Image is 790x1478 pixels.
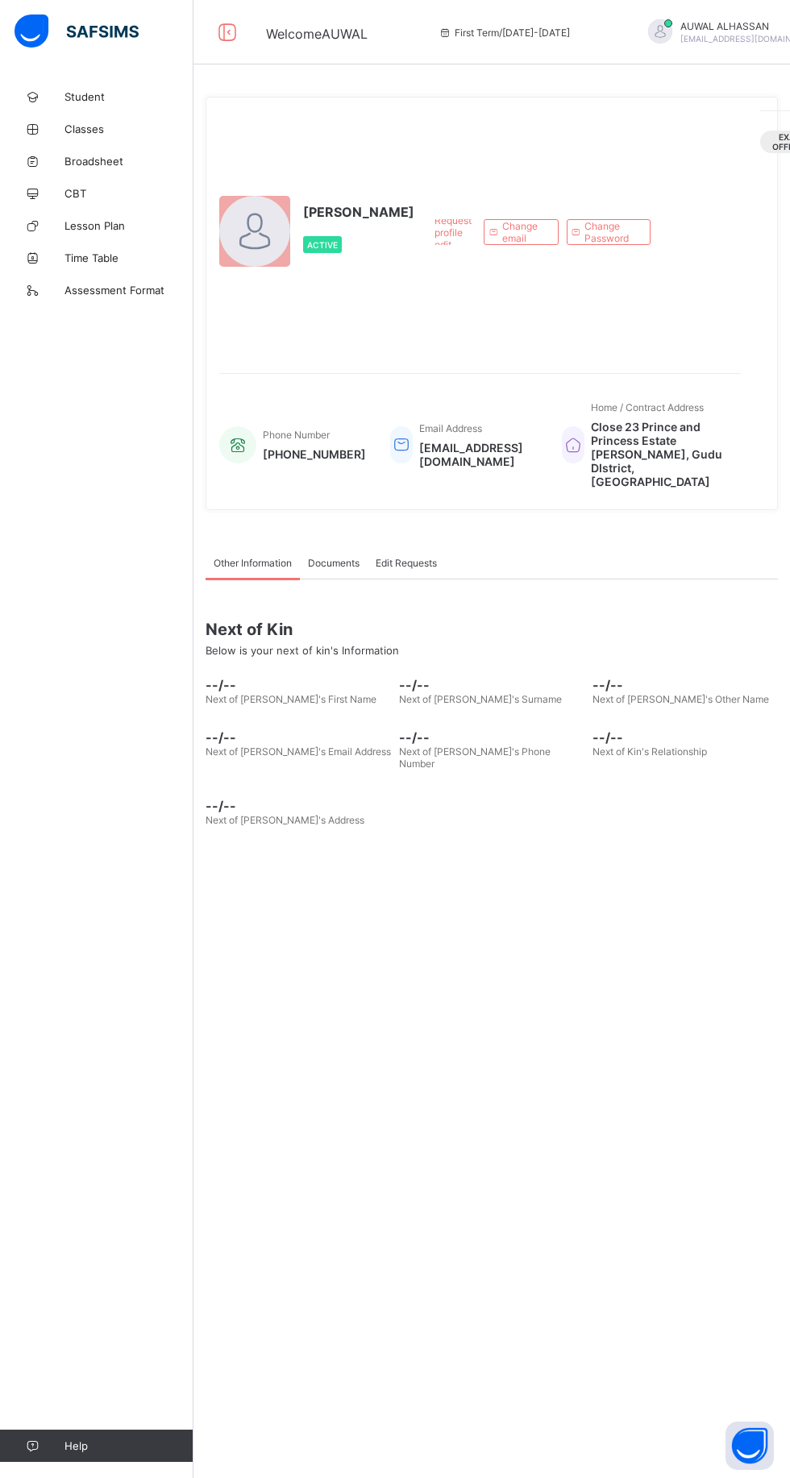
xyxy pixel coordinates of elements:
span: Below is your next of kin's Information [206,644,399,657]
span: Close 23 Prince and Princess Estate [PERSON_NAME], Gudu DIstrict, [GEOGRAPHIC_DATA] [591,420,725,488]
span: --/-- [399,729,584,745]
span: Active [307,240,338,250]
span: Student [64,90,193,103]
span: Assessment Format [64,284,193,297]
span: Home / Contract Address [591,401,704,413]
span: --/-- [206,798,391,814]
span: --/-- [206,729,391,745]
span: Email Address [419,422,482,434]
span: Next of [PERSON_NAME]'s Email Address [206,745,391,758]
span: Next of Kin's Relationship [592,745,707,758]
span: Change Password [584,220,638,244]
span: session/term information [439,27,570,39]
span: CBT [64,187,193,200]
span: [EMAIL_ADDRESS][DOMAIN_NAME] [419,441,538,468]
span: Edit Requests [376,557,437,569]
span: --/-- [592,729,778,745]
span: [PHONE_NUMBER] [263,447,366,461]
span: Request profile edit [434,214,472,251]
span: Other Information [214,557,292,569]
span: Next of [PERSON_NAME]'s Phone Number [399,745,551,770]
span: Documents [308,557,360,569]
span: --/-- [592,677,778,693]
span: Classes [64,122,193,135]
span: Broadsheet [64,155,193,168]
span: Next of Kin [206,620,778,639]
span: Help [64,1439,193,1452]
span: --/-- [399,677,584,693]
span: --/-- [206,677,391,693]
span: Next of [PERSON_NAME]'s Surname [399,693,562,705]
span: Change email [502,220,546,244]
img: safsims [15,15,139,48]
span: Next of [PERSON_NAME]'s Other Name [592,693,769,705]
span: [PERSON_NAME] [303,204,414,220]
span: Welcome AUWAL [266,26,368,42]
span: Lesson Plan [64,219,193,232]
span: Next of [PERSON_NAME]'s First Name [206,693,376,705]
span: Phone Number [263,429,330,441]
span: Time Table [64,251,193,264]
span: Next of [PERSON_NAME]'s Address [206,814,364,826]
button: Open asap [726,1422,774,1470]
